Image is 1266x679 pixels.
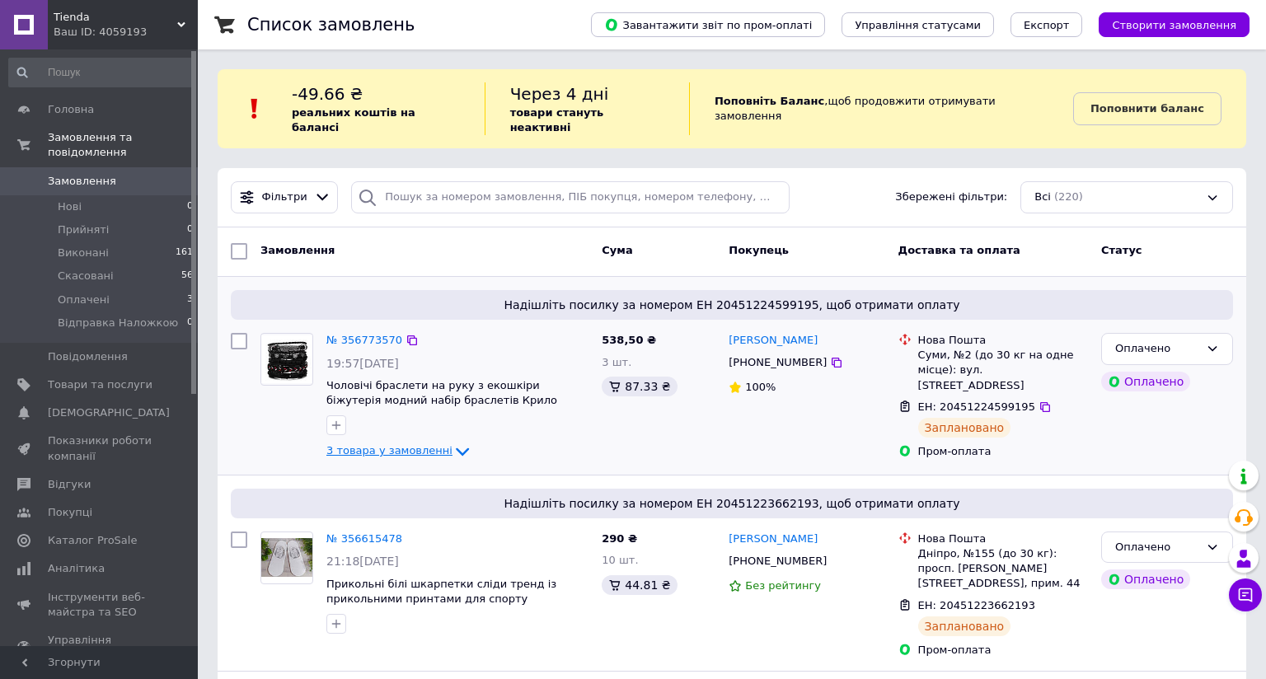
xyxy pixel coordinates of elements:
input: Пошук [8,58,195,87]
span: 19:57[DATE] [326,357,399,370]
a: № 356773570 [326,334,402,346]
b: товари стануть неактивні [510,106,604,133]
div: Нова Пошта [918,333,1088,348]
span: Оплачені [58,293,110,307]
a: [PERSON_NAME] [729,531,818,547]
span: Товари та послуги [48,377,152,392]
span: Всі [1034,190,1051,205]
span: Статус [1101,244,1142,256]
div: Суми, №2 (до 30 кг на одне місце): вул. [STREET_ADDRESS] [918,348,1088,393]
span: Замовлення [48,174,116,189]
span: Каталог ProSale [48,533,137,548]
b: Поповнити баланс [1090,102,1204,115]
span: 290 ₴ [602,532,637,545]
span: Замовлення [260,244,335,256]
span: Замовлення та повідомлення [48,130,198,160]
span: Tienda [54,10,177,25]
span: Надішліть посилку за номером ЕН 20451224599195, щоб отримати оплату [237,297,1226,313]
span: Головна [48,102,94,117]
span: 100% [745,381,776,393]
a: Поповнити баланс [1073,92,1221,125]
span: Покупці [48,505,92,520]
div: [PHONE_NUMBER] [725,550,830,572]
span: Cума [602,244,632,256]
a: Створити замовлення [1082,18,1250,30]
button: Чат з покупцем [1229,578,1262,611]
span: 0 [187,222,193,237]
span: ЕН: 20451224599195 [918,400,1035,413]
span: 3 товара у замовленні [326,445,452,457]
span: ЕН: 20451223662193 [918,599,1035,611]
span: Експорт [1024,19,1070,31]
div: Оплачено [1115,539,1199,556]
span: Завантажити звіт по пром-оплаті [604,17,812,32]
span: Надішліть посилку за номером ЕН 20451223662193, щоб отримати оплату [237,495,1226,512]
div: Оплачено [1101,372,1190,391]
a: 3 товара у замовленні [326,444,472,457]
a: Фото товару [260,531,313,584]
div: 44.81 ₴ [602,575,677,595]
span: Фільтри [262,190,307,205]
div: Пром-оплата [918,444,1088,459]
span: Відгуки [48,477,91,492]
div: , щоб продовжити отримувати замовлення [689,82,1073,135]
span: Аналітика [48,561,105,576]
img: Фото товару [261,335,312,384]
div: Нова Пошта [918,531,1088,546]
div: Дніпро, №155 (до 30 кг): просп. [PERSON_NAME][STREET_ADDRESS], прим. 44 [918,546,1088,592]
button: Управління статусами [842,12,994,37]
span: 21:18[DATE] [326,555,399,568]
span: Прийняті [58,222,109,237]
a: [PERSON_NAME] [729,333,818,349]
span: Через 4 дні [510,84,609,104]
img: Фото товару [261,538,312,577]
span: 3 шт. [602,356,631,368]
span: 161 [176,246,193,260]
span: 56 [181,269,193,283]
span: Управління сайтом [48,633,152,663]
a: Прикольні білі шкарпетки сліди тренд із прикольними принтами для спорту [326,578,556,606]
span: Інструменти веб-майстра та SEO [48,590,152,620]
button: Завантажити звіт по пром-оплаті [591,12,825,37]
div: Заплановано [918,616,1011,636]
div: Оплачено [1115,340,1199,358]
div: Оплачено [1101,569,1190,589]
input: Пошук за номером замовлення, ПІБ покупця, номером телефону, Email, номером накладної [351,181,790,213]
button: Експорт [1010,12,1083,37]
button: Створити замовлення [1099,12,1250,37]
div: 87.33 ₴ [602,377,677,396]
span: 0 [187,199,193,214]
span: Виконані [58,246,109,260]
div: Пром-оплата [918,643,1088,658]
b: реальних коштів на балансі [292,106,415,133]
span: (220) [1054,190,1083,203]
span: Доставка та оплата [898,244,1020,256]
a: Чоловічі браслети на руку з екошкіри біжутерія модний набір браслетів Крило [326,379,557,407]
img: :exclamation: [242,96,267,121]
h1: Список замовлень [247,15,415,35]
div: Ваш ID: 4059193 [54,25,198,40]
div: [PHONE_NUMBER] [725,352,830,373]
span: Управління статусами [855,19,981,31]
a: Фото товару [260,333,313,386]
span: Без рейтингу [745,579,821,592]
span: Збережені фільтри: [895,190,1007,205]
span: Скасовані [58,269,114,283]
span: Відправка Наложкою [58,316,178,330]
span: [DEMOGRAPHIC_DATA] [48,405,170,420]
span: 3 [187,293,193,307]
span: Нові [58,199,82,214]
a: № 356615478 [326,532,402,545]
span: Створити замовлення [1112,19,1236,31]
span: 0 [187,316,193,330]
span: 538,50 ₴ [602,334,656,346]
span: 10 шт. [602,554,638,566]
span: -49.66 ₴ [292,84,363,104]
b: Поповніть Баланс [715,95,824,107]
span: Покупець [729,244,789,256]
div: Заплановано [918,418,1011,438]
span: Повідомлення [48,349,128,364]
span: Показники роботи компанії [48,433,152,463]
